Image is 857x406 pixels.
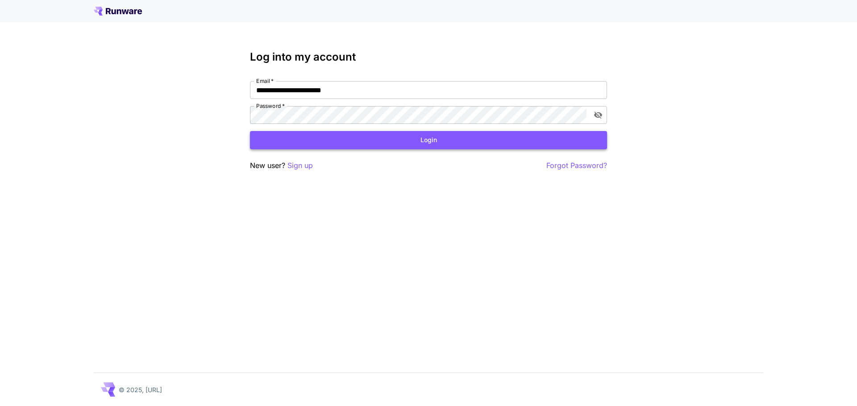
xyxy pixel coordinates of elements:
[287,160,313,171] button: Sign up
[250,160,313,171] p: New user?
[250,51,607,63] h3: Log into my account
[546,160,607,171] button: Forgot Password?
[250,131,607,149] button: Login
[590,107,606,123] button: toggle password visibility
[256,102,285,110] label: Password
[119,385,162,394] p: © 2025, [URL]
[256,77,274,85] label: Email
